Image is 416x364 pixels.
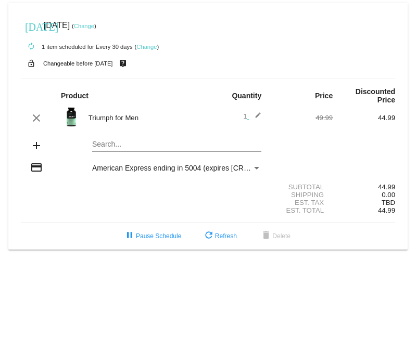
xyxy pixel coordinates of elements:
strong: Price [315,92,333,100]
span: 1 [243,112,261,120]
button: Pause Schedule [115,227,190,245]
mat-icon: live_help [117,57,129,70]
a: Change [136,44,157,50]
small: Changeable before [DATE] [43,60,113,67]
span: TBD [382,199,395,206]
mat-icon: pause [123,230,136,242]
strong: Quantity [232,92,261,100]
strong: Discounted Price [356,87,395,104]
span: American Express ending in 5004 (expires [CREDIT_CARD_DATA]) [92,164,312,172]
div: 44.99 [333,183,395,191]
mat-icon: autorenew [25,41,37,53]
small: 1 item scheduled for Every 30 days [21,44,133,50]
mat-icon: delete [260,230,272,242]
mat-icon: [DATE] [25,20,37,32]
mat-icon: credit_card [30,161,43,174]
button: Refresh [194,227,245,245]
a: Change [74,23,94,29]
div: Subtotal [270,183,333,191]
mat-icon: lock_open [25,57,37,70]
small: ( ) [135,44,159,50]
div: Est. Total [270,206,333,214]
div: Triumph for Men [83,114,208,122]
span: Delete [260,232,291,240]
button: Delete [251,227,299,245]
mat-icon: edit [249,112,261,124]
small: ( ) [72,23,96,29]
img: Image-1-Triumph_carousel-front-transp.png [61,107,82,127]
mat-icon: refresh [203,230,215,242]
div: Est. Tax [270,199,333,206]
span: Refresh [203,232,237,240]
span: 0.00 [382,191,395,199]
div: 49.99 [270,114,333,122]
mat-icon: add [30,139,43,152]
strong: Product [61,92,89,100]
div: Shipping [270,191,333,199]
span: Pause Schedule [123,232,181,240]
mat-select: Payment Method [92,164,261,172]
input: Search... [92,140,261,149]
mat-icon: clear [30,112,43,124]
span: 44.99 [378,206,395,214]
div: 44.99 [333,114,395,122]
